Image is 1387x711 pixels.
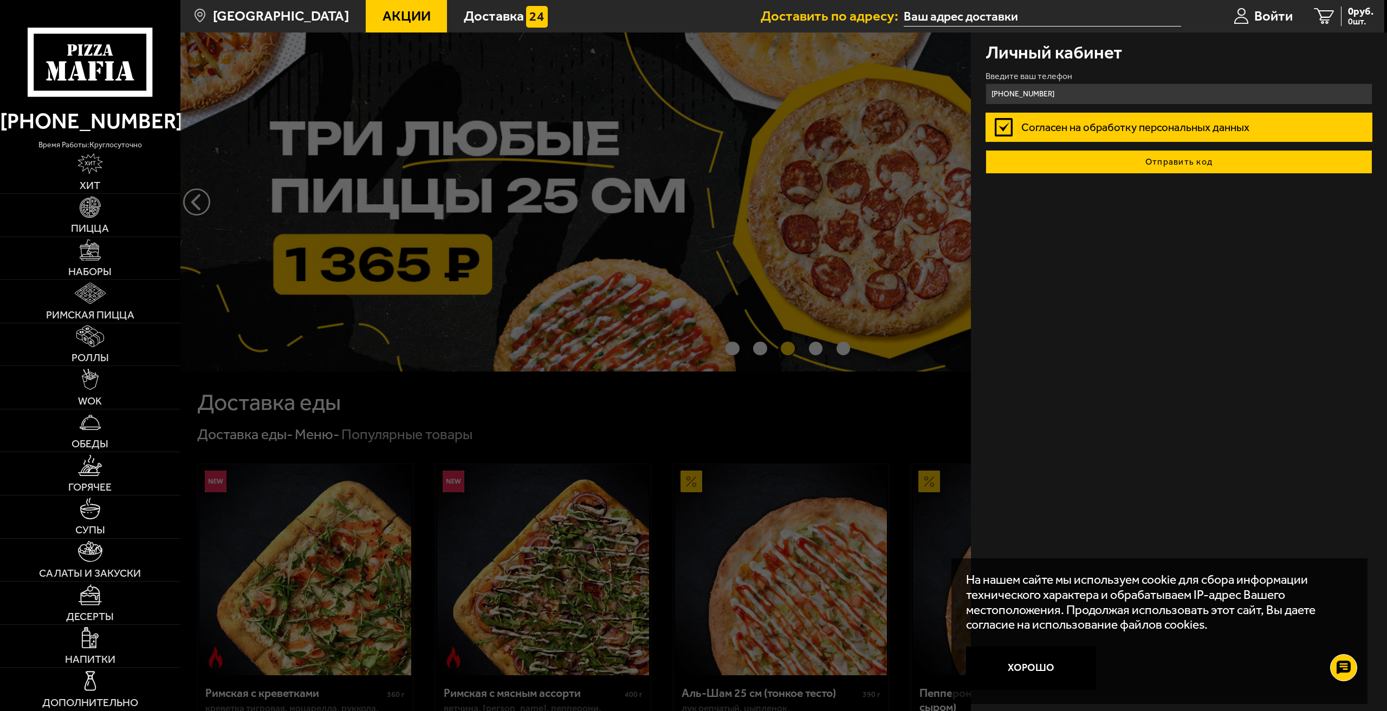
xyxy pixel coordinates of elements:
label: Введите ваш телефон [986,72,1373,81]
span: Наборы [68,266,112,277]
button: Отправить код [986,150,1373,174]
span: Войти [1254,9,1293,23]
span: Доставка [464,9,524,23]
h3: Личный кабинет [986,43,1122,61]
span: Роллы [72,353,109,363]
span: [GEOGRAPHIC_DATA] [213,9,349,23]
span: Доставить по адресу: [761,9,904,23]
span: Обеды [72,439,108,449]
span: Римская пицца [46,310,134,321]
span: WOK [78,396,102,407]
span: 0 руб. [1348,6,1373,17]
span: Десерты [66,611,114,622]
span: 0 шт. [1348,17,1373,26]
img: 15daf4d41897b9f0e9f617042186c801.svg [526,6,548,28]
span: Напитки [65,654,115,665]
button: Хорошо [966,647,1096,690]
p: На нашем сайте мы используем cookie для сбора информации технического характера и обрабатываем IP... [966,572,1347,632]
span: Горячее [68,482,112,493]
span: Дополнительно [42,697,138,708]
span: Хит [80,180,100,191]
span: Салаты и закуски [39,568,141,579]
span: Акции [383,9,431,23]
span: Пицца [71,223,109,234]
input: Ваш адрес доставки [904,6,1181,27]
label: Согласен на обработку персональных данных [986,113,1373,141]
span: Супы [75,525,105,536]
